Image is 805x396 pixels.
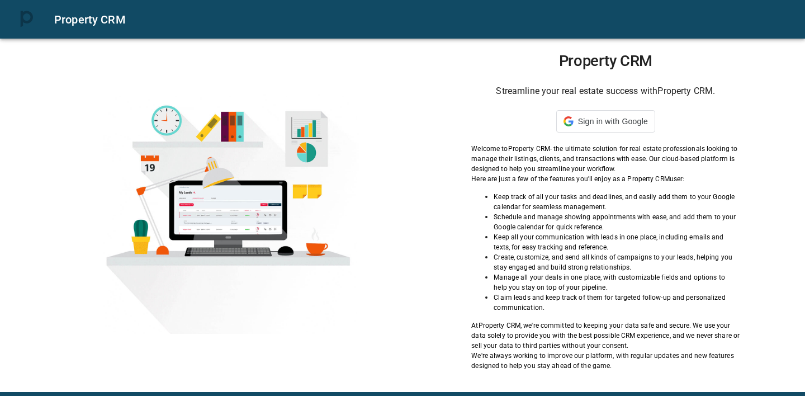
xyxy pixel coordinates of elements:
[494,272,740,293] p: Manage all your deals in one place, with customizable fields and options to help you stay on top ...
[471,174,740,184] p: Here are just a few of the features you'll enjoy as a Property CRM user:
[471,351,740,371] p: We're always working to improve our platform, with regular updates and new features designed to h...
[494,212,740,232] p: Schedule and manage showing appointments with ease, and add them to your Google calendar for quic...
[471,320,740,351] p: At Property CRM , we're committed to keeping your data safe and secure. We use your data solely t...
[578,117,648,126] span: Sign in with Google
[494,232,740,252] p: Keep all your communication with leads in one place, including emails and texts, for easy trackin...
[494,252,740,272] p: Create, customize, and send all kinds of campaigns to your leads, helping you stay engaged and bu...
[471,83,740,99] h6: Streamline your real estate success with Property CRM .
[54,11,792,29] div: Property CRM
[471,144,740,174] p: Welcome to Property CRM - the ultimate solution for real estate professionals looking to manage t...
[494,293,740,313] p: Claim leads and keep track of them for targeted follow-up and personalized communication.
[471,52,740,70] h1: Property CRM
[494,192,740,212] p: Keep track of all your tasks and deadlines, and easily add them to your Google calendar for seaml...
[556,110,655,133] div: Sign in with Google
